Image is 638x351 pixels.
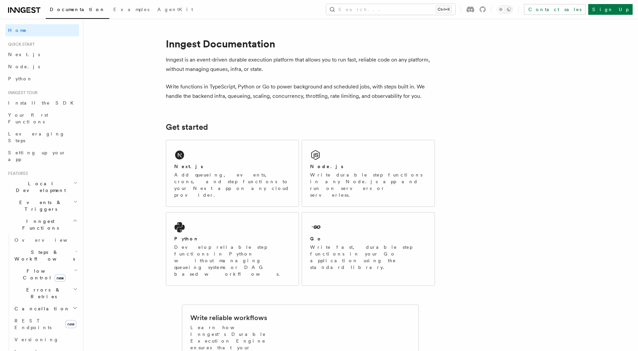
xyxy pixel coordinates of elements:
span: Cancellation [12,305,70,312]
a: PythonDevelop reliable step functions in Python without managing queueing systems or DAG based wo... [166,212,299,286]
a: Node.js [5,61,79,73]
a: Overview [12,234,79,246]
span: Versioning [14,337,59,342]
span: Overview [14,237,84,243]
p: Write functions in TypeScript, Python or Go to power background and scheduled jobs, with steps bu... [166,82,435,101]
span: REST Endpoints [14,318,51,330]
span: Quick start [5,42,35,47]
button: Toggle dark mode [497,5,513,13]
span: Examples [113,7,149,12]
kbd: Ctrl+K [436,6,451,13]
a: Sign Up [588,4,633,15]
h2: Node.js [310,163,343,170]
h2: Python [174,235,199,242]
span: Inngest tour [5,90,38,95]
span: new [54,274,66,282]
span: Flow Control [12,268,74,281]
span: Your first Functions [8,112,48,124]
a: Leveraging Steps [5,128,79,147]
a: AgentKit [153,2,197,18]
a: Install the SDK [5,97,79,109]
span: Steps & Workflows [12,249,75,262]
button: Steps & Workflows [12,246,79,265]
span: Local Development [5,180,73,194]
a: GoWrite fast, durable step functions in your Go application using the standard library. [302,212,435,286]
a: Contact sales [524,4,586,15]
h1: Inngest Documentation [166,38,435,50]
p: Write fast, durable step functions in your Go application using the standard library. [310,244,426,271]
button: Events & Triggers [5,196,79,215]
span: Next.js [8,52,40,57]
span: Errors & Retries [12,286,73,300]
a: REST Endpointsnew [12,315,79,334]
span: Python [8,76,33,81]
a: Versioning [12,334,79,346]
p: Inngest is an event-driven durable execution platform that allows you to run fast, reliable code ... [166,55,435,74]
span: AgentKit [157,7,193,12]
span: Inngest Functions [5,218,73,231]
p: Write durable step functions in any Node.js app and run on servers or serverless. [310,171,426,198]
h2: Write reliable workflows [190,313,267,322]
a: Setting up your app [5,147,79,165]
a: Python [5,73,79,85]
span: Events & Triggers [5,199,73,212]
button: Cancellation [12,303,79,315]
span: Home [8,27,27,34]
a: Get started [166,122,208,132]
span: new [65,320,76,328]
span: Node.js [8,64,40,69]
button: Errors & Retries [12,284,79,303]
h2: Next.js [174,163,203,170]
span: Features [5,171,28,176]
a: Next.js [5,48,79,61]
a: Home [5,24,79,36]
button: Local Development [5,178,79,196]
span: Leveraging Steps [8,131,65,143]
a: Next.jsAdd queueing, events, crons, and step functions to your Next app on any cloud provider. [166,140,299,207]
a: Node.jsWrite durable step functions in any Node.js app and run on servers or serverless. [302,140,435,207]
h2: Go [310,235,322,242]
a: Documentation [46,2,109,19]
button: Inngest Functions [5,215,79,234]
p: Develop reliable step functions in Python without managing queueing systems or DAG based workflows. [174,244,291,277]
span: Documentation [50,7,105,12]
p: Add queueing, events, crons, and step functions to your Next app on any cloud provider. [174,171,291,198]
a: Your first Functions [5,109,79,128]
button: Flow Controlnew [12,265,79,284]
span: Install the SDK [8,100,78,106]
button: Search...Ctrl+K [326,4,455,15]
a: Examples [109,2,153,18]
span: Setting up your app [8,150,66,162]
